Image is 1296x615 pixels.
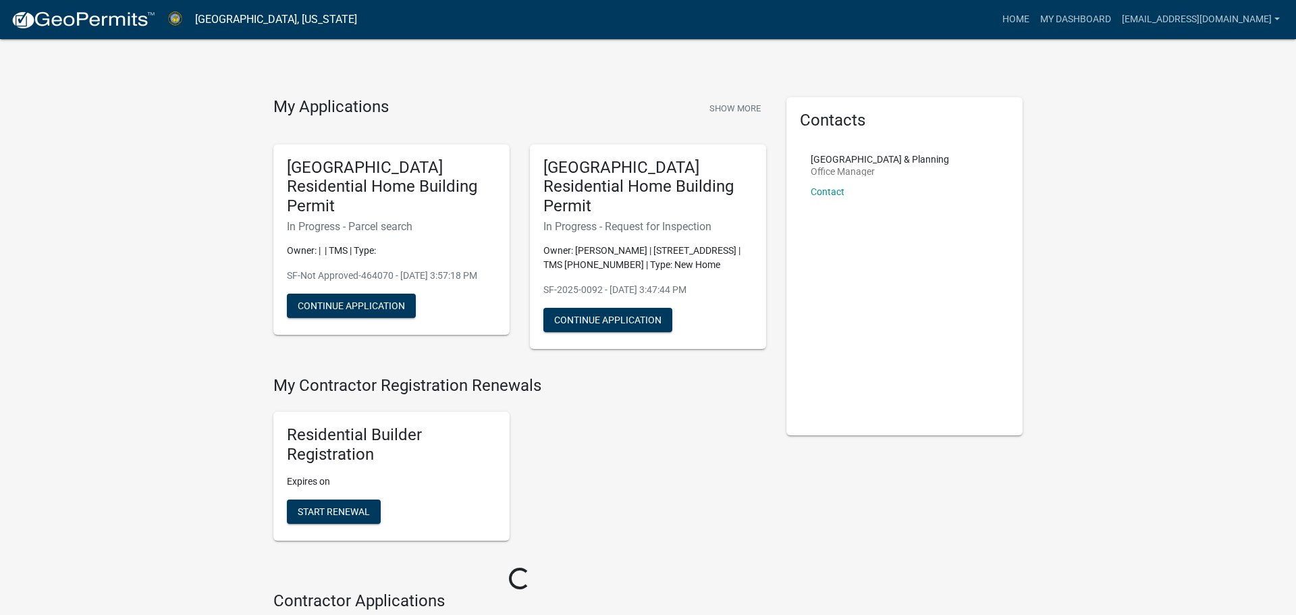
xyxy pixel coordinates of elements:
[997,7,1035,32] a: Home
[811,167,949,176] p: Office Manager
[287,220,496,233] h6: In Progress - Parcel search
[543,158,753,216] h5: [GEOGRAPHIC_DATA] Residential Home Building Permit
[287,269,496,283] p: SF-Not Approved-464070 - [DATE] 3:57:18 PM
[287,244,496,258] p: Owner: | | TMS | Type:
[273,376,766,396] h4: My Contractor Registration Renewals
[273,97,389,117] h4: My Applications
[1116,7,1285,32] a: [EMAIL_ADDRESS][DOMAIN_NAME]
[811,155,949,164] p: [GEOGRAPHIC_DATA] & Planning
[166,10,184,28] img: Abbeville County, South Carolina
[287,500,381,524] button: Start Renewal
[287,158,496,216] h5: [GEOGRAPHIC_DATA] Residential Home Building Permit
[287,475,496,489] p: Expires on
[287,425,496,464] h5: Residential Builder Registration
[543,220,753,233] h6: In Progress - Request for Inspection
[273,591,766,611] h4: Contractor Applications
[800,111,1009,130] h5: Contacts
[704,97,766,119] button: Show More
[273,376,766,552] wm-registration-list-section: My Contractor Registration Renewals
[811,186,844,197] a: Contact
[195,8,357,31] a: [GEOGRAPHIC_DATA], [US_STATE]
[298,506,370,517] span: Start Renewal
[543,244,753,272] p: Owner: [PERSON_NAME] | [STREET_ADDRESS] | TMS [PHONE_NUMBER] | Type: New Home
[543,283,753,297] p: SF-2025-0092 - [DATE] 3:47:44 PM
[287,294,416,318] button: Continue Application
[1035,7,1116,32] a: My Dashboard
[543,308,672,332] button: Continue Application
